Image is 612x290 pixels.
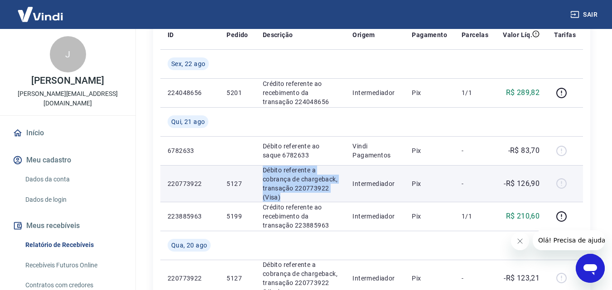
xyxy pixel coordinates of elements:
[412,30,447,39] p: Pagamento
[22,190,125,209] a: Dados de login
[352,142,397,160] p: Vindi Pagamentos
[171,59,205,68] span: Sex, 22 ago
[168,30,174,39] p: ID
[462,30,488,39] p: Parcelas
[168,274,212,283] p: 220773922
[504,273,540,284] p: -R$ 123,21
[263,166,338,202] p: Débito referente a cobrança de chargeback, transação 220773922 (Visa)
[506,211,540,222] p: R$ 210,60
[504,178,540,189] p: -R$ 126,90
[22,170,125,189] a: Dados da conta
[569,6,601,23] button: Sair
[50,36,86,72] div: J
[11,150,125,170] button: Meu cadastro
[226,30,248,39] p: Pedido
[11,123,125,143] a: Início
[506,87,540,98] p: R$ 289,82
[226,88,248,97] p: 5201
[352,179,397,188] p: Intermediador
[352,88,397,97] p: Intermediador
[22,256,125,275] a: Recebíveis Futuros Online
[226,179,248,188] p: 5127
[168,146,212,155] p: 6782633
[508,145,540,156] p: -R$ 83,70
[171,117,205,126] span: Qui, 21 ago
[511,232,529,250] iframe: Fechar mensagem
[352,212,397,221] p: Intermediador
[554,30,576,39] p: Tarifas
[226,212,248,221] p: 5199
[412,146,447,155] p: Pix
[11,0,70,28] img: Vindi
[412,179,447,188] p: Pix
[576,254,605,283] iframe: Botão para abrir a janela de mensagens
[263,79,338,106] p: Crédito referente ao recebimento da transação 224048656
[412,274,447,283] p: Pix
[533,230,605,250] iframe: Mensagem da empresa
[263,203,338,230] p: Crédito referente ao recebimento da transação 223885963
[412,88,447,97] p: Pix
[7,89,128,108] p: [PERSON_NAME][EMAIL_ADDRESS][DOMAIN_NAME]
[168,179,212,188] p: 220773922
[462,212,488,221] p: 1/1
[263,30,293,39] p: Descrição
[412,212,447,221] p: Pix
[462,146,488,155] p: -
[11,216,125,236] button: Meus recebíveis
[31,76,104,86] p: [PERSON_NAME]
[352,274,397,283] p: Intermediador
[462,88,488,97] p: 1/1
[171,241,207,250] span: Qua, 20 ago
[22,236,125,254] a: Relatório de Recebíveis
[462,179,488,188] p: -
[168,88,212,97] p: 224048656
[263,142,338,160] p: Débito referente ao saque 6782633
[226,274,248,283] p: 5127
[168,212,212,221] p: 223885963
[503,30,532,39] p: Valor Líq.
[352,30,375,39] p: Origem
[5,6,76,14] span: Olá! Precisa de ajuda?
[462,274,488,283] p: -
